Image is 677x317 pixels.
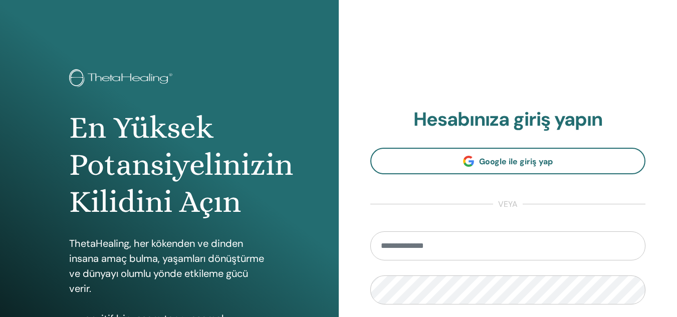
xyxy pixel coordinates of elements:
p: ThetaHealing, her kökenden ve dinden insana amaç bulma, yaşamları dönüştürme ve dünyayı olumlu yö... [69,236,270,296]
span: veya [493,198,523,210]
h2: Hesabınıza giriş yapın [370,108,646,131]
span: Google ile giriş yap [479,156,553,167]
a: Google ile giriş yap [370,148,646,174]
h1: En Yüksek Potansiyelinizin Kilidini Açın [69,109,270,221]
